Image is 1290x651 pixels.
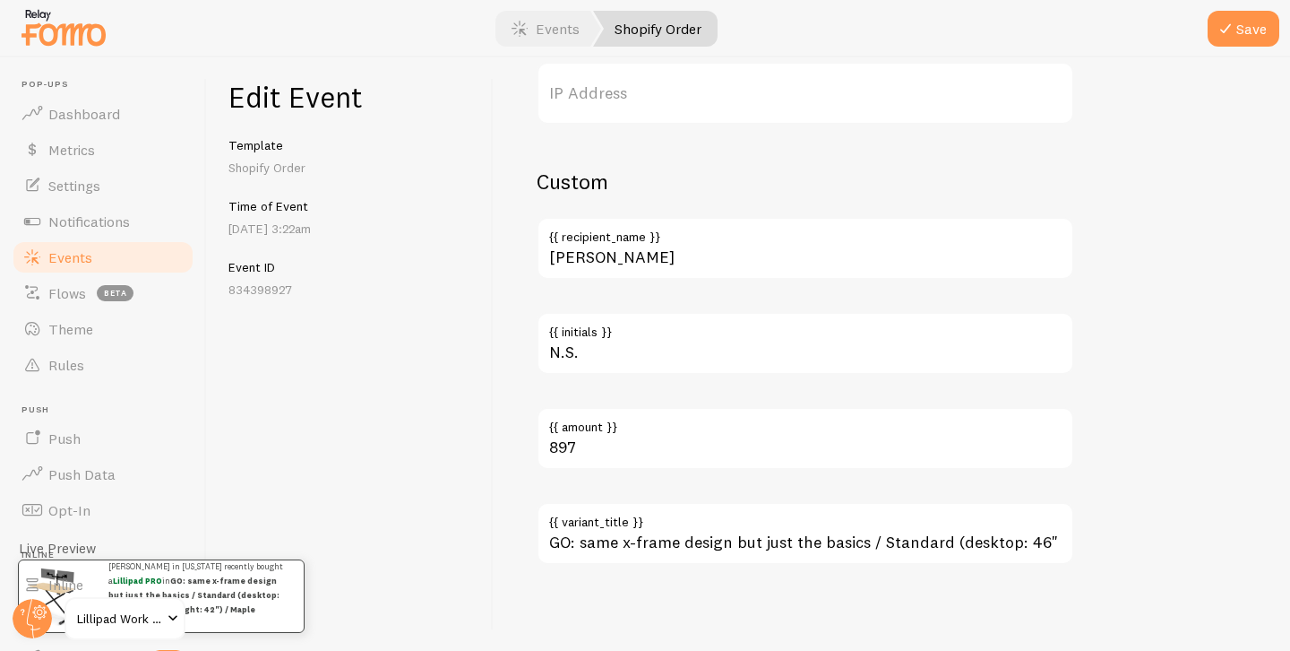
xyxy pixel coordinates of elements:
[537,217,1074,247] label: {{ recipient_name }}
[11,456,195,492] a: Push Data
[11,567,195,603] a: Inline
[48,105,120,123] span: Dashboard
[11,96,195,132] a: Dashboard
[48,501,90,519] span: Opt-In
[48,576,83,594] span: Inline
[11,492,195,528] a: Opt-In
[77,608,162,629] span: Lillipad Work Solutions
[11,132,195,168] a: Metrics
[537,407,1074,438] label: {{ amount }}
[228,198,471,214] h5: Time of Event
[228,259,471,275] h5: Event ID
[48,320,93,338] span: Theme
[228,137,471,153] h5: Template
[11,311,195,347] a: Theme
[228,159,471,177] p: Shopify Order
[64,597,185,640] a: Lillipad Work Solutions
[48,284,86,302] span: Flows
[228,220,471,238] p: [DATE] 3:22am
[11,168,195,204] a: Settings
[228,281,471,299] p: 834398927
[11,421,195,456] a: Push
[11,239,195,275] a: Events
[48,213,130,230] span: Notifications
[11,275,195,311] a: Flows beta
[48,141,95,159] span: Metrics
[11,204,195,239] a: Notifications
[19,4,108,50] img: fomo-relay-logo-orange.svg
[21,79,195,91] span: Pop-ups
[537,168,1074,195] h2: Custom
[97,285,133,301] span: beta
[48,248,92,266] span: Events
[21,550,195,561] span: Inline
[11,347,195,383] a: Rules
[48,430,81,447] span: Push
[537,62,1074,125] label: IP Address
[48,465,116,483] span: Push Data
[21,404,195,416] span: Push
[537,502,1074,533] label: {{ variant_title }}
[48,177,100,195] span: Settings
[228,79,471,116] h1: Edit Event
[48,356,84,374] span: Rules
[537,312,1074,343] label: {{ initials }}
